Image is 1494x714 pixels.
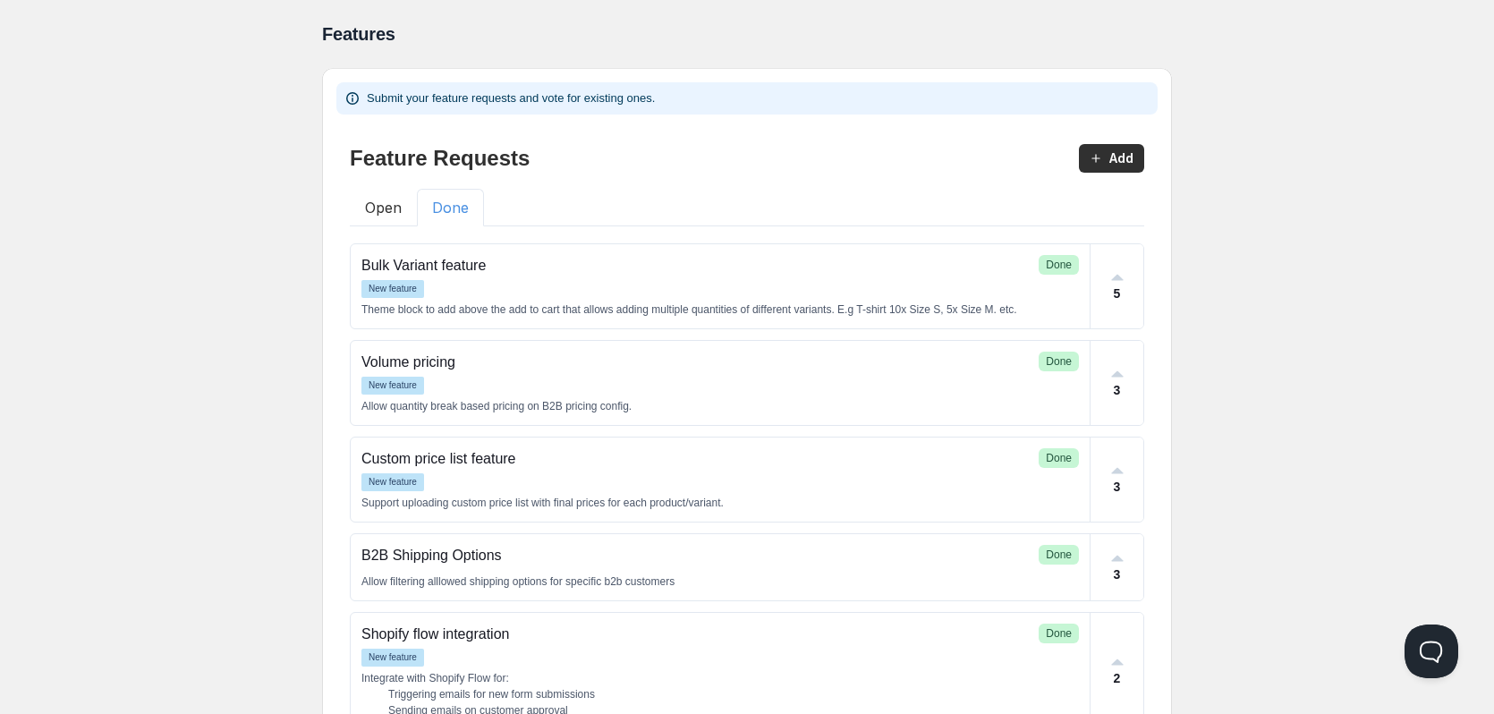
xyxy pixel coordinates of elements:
[1405,625,1458,678] iframe: Help Scout Beacon - Open
[361,624,1031,645] p: Shopify flow integration
[417,189,484,226] button: Done
[361,495,1079,511] p: Support uploading custom price list with final prices for each product/variant.
[388,686,1079,702] li: Triggering emails for new form submissions
[350,189,417,226] button: Open
[361,280,424,298] span: New feature
[1114,478,1121,497] p: 3
[367,91,655,105] span: Submit your feature requests and vote for existing ones.
[350,142,530,174] p: Feature Requests
[1114,565,1121,584] p: 3
[361,398,1079,414] p: Allow quantity break based pricing on B2B pricing config.
[1079,144,1144,173] button: Add
[361,670,1079,686] p: Integrate with Shopify Flow for:
[1046,627,1072,640] span: Done
[1114,381,1121,400] p: 3
[361,473,424,491] span: New feature
[361,377,424,395] span: New feature
[1114,285,1121,303] p: 5
[1046,355,1072,368] span: Done
[361,255,1031,276] p: Bulk Variant feature
[361,302,1079,318] p: Theme block to add above the add to cart that allows adding multiple quantities of different vari...
[322,24,395,44] span: Features
[1046,259,1072,271] span: Done
[361,352,1031,373] p: Volume pricing
[361,649,424,667] span: New feature
[1046,452,1072,464] span: Done
[361,448,1031,470] p: Custom price list feature
[361,545,1031,566] p: B2B Shipping Options
[361,574,1079,590] p: Allow filtering alllowed shipping options for specific b2b customers
[1046,548,1072,561] span: Done
[1114,669,1121,688] p: 2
